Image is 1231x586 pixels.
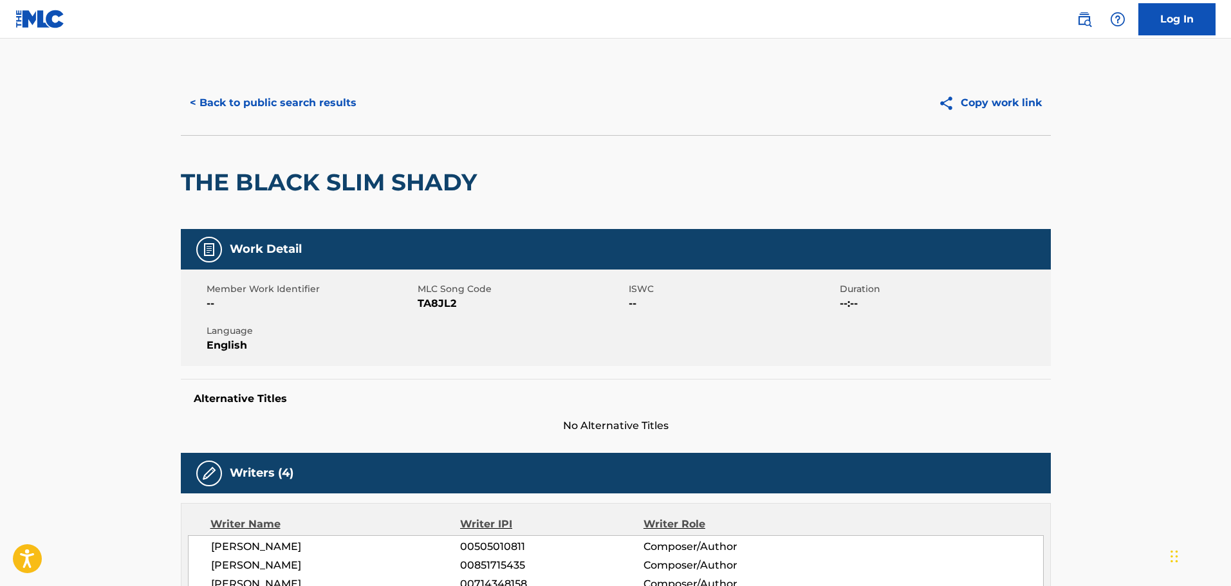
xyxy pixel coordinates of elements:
[181,168,483,197] h2: THE BLACK SLIM SHADY
[938,95,961,111] img: Copy work link
[201,466,217,481] img: Writers
[230,466,293,481] h5: Writers (4)
[629,296,837,311] span: --
[1071,6,1097,32] a: Public Search
[210,517,461,532] div: Writer Name
[1105,6,1131,32] div: Help
[643,517,810,532] div: Writer Role
[460,539,643,554] span: 00505010811
[207,338,414,353] span: English
[207,296,414,311] span: --
[181,418,1051,434] span: No Alternative Titles
[1077,12,1092,27] img: search
[643,558,810,573] span: Composer/Author
[207,282,414,296] span: Member Work Identifier
[418,296,625,311] span: TA8JL2
[1167,524,1231,586] iframe: Chat Widget
[15,10,65,28] img: MLC Logo
[1110,12,1125,27] img: help
[230,242,302,257] h5: Work Detail
[460,517,643,532] div: Writer IPI
[211,539,461,554] span: [PERSON_NAME]
[1171,537,1178,576] div: Drag
[207,324,414,338] span: Language
[840,296,1048,311] span: --:--
[643,539,810,554] span: Composer/Author
[201,242,217,257] img: Work Detail
[418,282,625,296] span: MLC Song Code
[929,87,1051,119] button: Copy work link
[1138,3,1216,35] a: Log In
[460,558,643,573] span: 00851715435
[629,282,837,296] span: ISWC
[840,282,1048,296] span: Duration
[181,87,366,119] button: < Back to public search results
[211,558,461,573] span: [PERSON_NAME]
[194,392,1038,405] h5: Alternative Titles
